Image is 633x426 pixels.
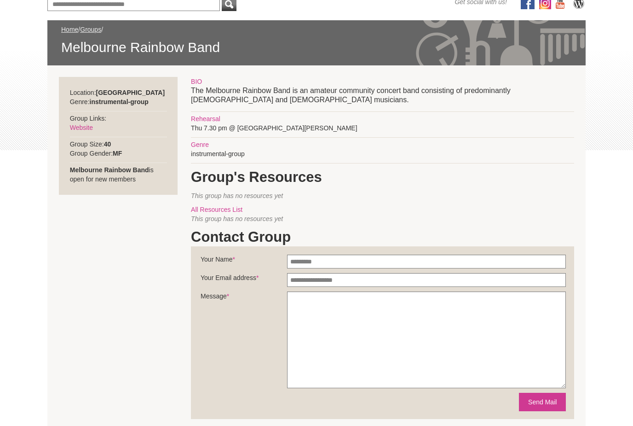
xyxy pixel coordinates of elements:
[90,99,149,106] strong: instrumental-group
[191,205,574,215] div: All Resources List
[80,26,101,34] a: Groups
[61,25,572,57] div: / /
[59,77,178,195] div: Location: Genre: Group Links: Group Size: Group Gender: is open for new members
[191,87,574,105] p: The Melbourne Rainbow Band is an amateur community concert band consisting of predominantly [DEMO...
[191,216,283,223] span: This group has no resources yet
[70,124,93,132] a: Website
[70,167,149,174] strong: Melbourne Rainbow Band
[201,292,287,306] label: Message
[61,26,78,34] a: Home
[191,228,574,247] h1: Contact Group
[191,77,574,87] div: BIO
[191,193,283,200] span: This group has no resources yet
[61,39,572,57] span: Melbourne Rainbow Band
[96,89,165,97] strong: [GEOGRAPHIC_DATA]
[201,274,287,287] label: Your Email address
[519,393,566,412] button: Send Mail
[191,169,574,187] h1: Group's Resources
[104,141,111,148] strong: 40
[191,115,574,124] div: Rehearsal
[201,255,287,269] label: Your Name
[191,140,574,150] div: Genre
[113,150,122,158] strong: MF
